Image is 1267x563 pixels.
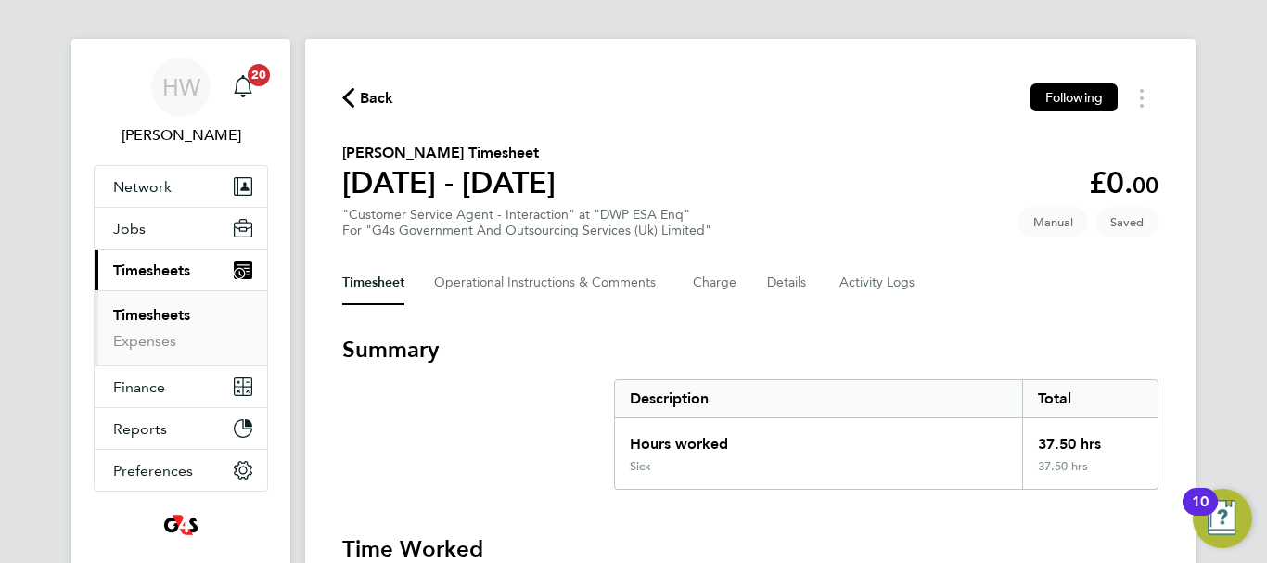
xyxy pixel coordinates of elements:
button: Reports [95,408,267,449]
button: Details [767,261,810,305]
img: g4s4-logo-retina.png [159,510,203,540]
div: Timesheets [95,290,267,365]
button: Finance [95,366,267,407]
div: Hours worked [615,418,1022,459]
div: 37.50 hrs [1022,418,1158,459]
span: This timesheet was manually created. [1018,207,1088,237]
button: Jobs [95,208,267,249]
span: 20 [248,64,270,86]
span: Jobs [113,220,146,237]
button: Timesheets [95,250,267,290]
button: Open Resource Center, 10 new notifications [1193,489,1252,548]
div: 37.50 hrs [1022,459,1158,489]
span: Timesheets [113,262,190,279]
button: Timesheet [342,261,404,305]
button: Network [95,166,267,207]
div: Description [615,380,1022,417]
div: 10 [1192,502,1209,526]
div: Summary [614,379,1158,490]
div: For "G4s Government And Outsourcing Services (Uk) Limited" [342,223,711,238]
h1: [DATE] - [DATE] [342,164,556,201]
button: Preferences [95,450,267,491]
span: This timesheet is Saved. [1095,207,1158,237]
a: Go to home page [94,510,268,540]
span: HW [162,75,200,99]
button: Back [342,86,394,109]
span: Finance [113,378,165,396]
a: 20 [224,58,262,117]
div: "Customer Service Agent - Interaction" at "DWP ESA Enq" [342,207,711,238]
button: Operational Instructions & Comments [434,261,663,305]
span: Preferences [113,462,193,480]
div: Total [1022,380,1158,417]
button: Timesheets Menu [1125,83,1158,112]
span: 00 [1133,172,1158,198]
button: Charge [693,261,737,305]
span: Reports [113,420,167,438]
button: Activity Logs [839,261,917,305]
app-decimal: £0. [1089,165,1158,200]
a: Timesheets [113,306,190,324]
span: Helen Wright [94,124,268,147]
h3: Summary [342,335,1158,365]
button: Following [1030,83,1118,111]
span: Back [360,87,394,109]
h2: [PERSON_NAME] Timesheet [342,142,556,164]
a: Expenses [113,332,176,350]
div: Sick [630,459,651,474]
span: Network [113,178,172,196]
a: HW[PERSON_NAME] [94,58,268,147]
span: Following [1045,89,1103,106]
